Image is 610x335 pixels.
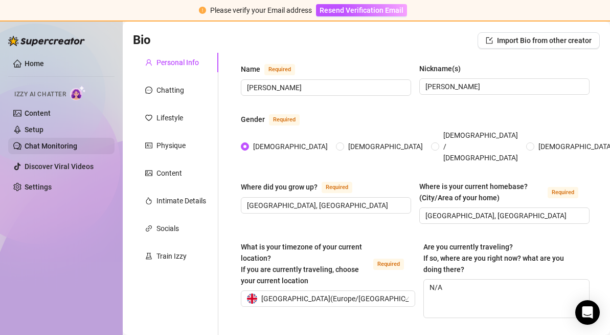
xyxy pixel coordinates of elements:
[133,32,151,49] h3: Bio
[156,167,182,179] div: Content
[70,86,86,100] img: AI Chatter
[241,181,318,193] div: Where did you grow up?
[25,162,94,171] a: Discover Viral Videos
[439,130,522,163] span: [DEMOGRAPHIC_DATA] / [DEMOGRAPHIC_DATA]
[156,112,183,123] div: Lifestyle
[344,141,427,152] span: [DEMOGRAPHIC_DATA]
[247,200,403,211] input: Where did you grow up?
[156,140,186,151] div: Physique
[249,141,332,152] span: [DEMOGRAPHIC_DATA]
[425,210,581,221] input: Where is your current homebase? (City/Area of your home)
[156,223,179,234] div: Socials
[210,5,312,16] div: Please verify your Email address
[419,63,461,74] div: Nickname(s)
[156,57,199,68] div: Personal Info
[241,114,265,125] div: Gender
[145,87,152,94] span: message
[424,280,589,318] textarea: N/A
[497,36,592,45] span: Import Bio from other creator
[316,4,407,16] button: Resend Verification Email
[241,181,364,193] label: Where did you grow up?
[25,109,51,117] a: Content
[419,181,544,203] div: Where is your current homebase? (City/Area of your home)
[156,195,206,206] div: Intimate Details
[373,259,404,270] span: Required
[423,243,564,274] span: Are you currently traveling? If so, where are you right now? what are you doing there?
[419,63,468,74] label: Nickname(s)
[8,36,85,46] img: logo-BBDzfeDw.svg
[264,64,295,75] span: Required
[241,63,306,75] label: Name
[156,250,187,262] div: Train Izzy
[241,64,260,75] div: Name
[25,125,43,134] a: Setup
[575,300,600,325] div: Open Intercom Messenger
[320,6,403,14] span: Resend Verification Email
[14,90,66,99] span: Izzy AI Chatter
[145,114,152,121] span: heart
[145,59,152,66] span: user
[261,291,430,306] span: [GEOGRAPHIC_DATA] ( Europe/[GEOGRAPHIC_DATA] )
[269,114,300,125] span: Required
[478,32,600,49] button: Import Bio from other creator
[322,182,352,193] span: Required
[145,253,152,260] span: experiment
[425,81,581,92] input: Nickname(s)
[247,82,403,93] input: Name
[548,187,578,198] span: Required
[241,113,311,125] label: Gender
[145,170,152,177] span: picture
[25,142,77,150] a: Chat Monitoring
[486,37,493,44] span: import
[419,181,590,203] label: Where is your current homebase? (City/Area of your home)
[156,85,184,96] div: Chatting
[25,183,52,191] a: Settings
[247,294,257,304] img: gb
[145,197,152,204] span: fire
[199,7,206,14] span: exclamation-circle
[145,225,152,232] span: link
[25,59,44,68] a: Home
[145,142,152,149] span: idcard
[241,243,362,285] span: What is your timezone of your current location? If you are currently traveling, choose your curre...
